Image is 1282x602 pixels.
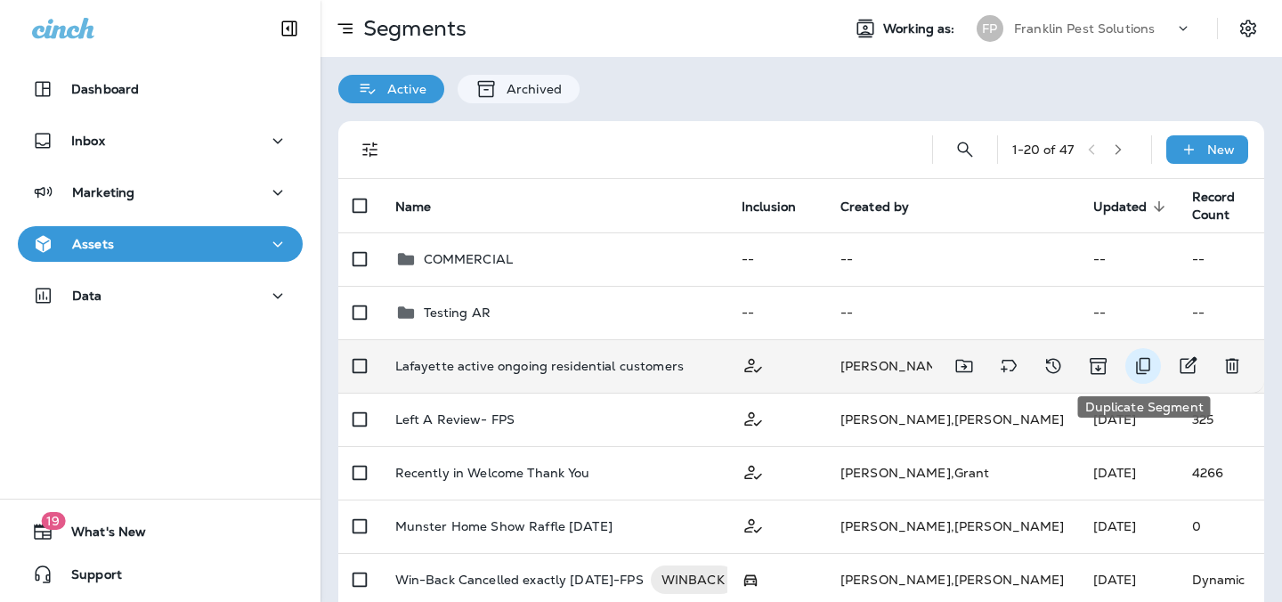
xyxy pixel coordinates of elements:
span: Customer Only [742,517,765,533]
button: Dashboard [18,71,303,107]
td: 4266 [1178,446,1264,500]
td: [DATE] [1079,500,1178,553]
td: [PERSON_NAME] , [PERSON_NAME] [826,339,1079,393]
button: Filters [353,132,388,167]
span: What's New [53,525,146,546]
p: Lafayette active ongoing residential customers [395,359,684,373]
span: WINBACK [651,571,735,589]
td: -- [1079,286,1178,339]
button: Move to folder [946,348,982,384]
p: Win-Back Cancelled exactly [DATE]-FPS [395,565,644,594]
td: -- [727,232,826,286]
button: Delete [1214,348,1250,384]
button: Support [18,557,303,592]
span: Working as: [883,21,959,37]
p: Franklin Pest Solutions [1014,21,1155,36]
button: Archive [1080,348,1116,384]
p: Munster Home Show Raffle [DATE] [395,519,613,533]
p: Dashboard [71,82,139,96]
td: 0 [1178,500,1264,553]
span: Possession [742,571,759,587]
div: WINBACK [651,565,735,594]
td: -- [727,286,826,339]
p: Recently in Welcome Thank You [395,466,590,480]
td: [PERSON_NAME] , [PERSON_NAME] [826,500,1079,553]
td: [DATE] [1079,393,1178,446]
button: Inbox [18,123,303,159]
span: Customer Only [742,356,765,372]
p: Segments [356,15,467,42]
p: Left A Review- FPS [395,412,515,427]
td: -- [826,232,1079,286]
button: Duplicate Segment [1125,348,1161,384]
button: Search Segments [947,132,983,167]
p: New [1207,142,1235,157]
td: -- [1079,232,1178,286]
span: Updated [1093,199,1171,215]
span: Created by [840,199,932,215]
span: Created by [840,199,909,215]
span: Record Count [1192,189,1236,223]
button: Add tags [991,348,1026,384]
button: Assets [18,226,303,262]
button: Marketing [18,175,303,210]
span: Customer Only [742,410,765,426]
span: Customer Only [742,463,765,479]
div: 1 - 20 of 47 [1012,142,1074,157]
span: Name [395,199,432,215]
span: Updated [1093,199,1148,215]
td: -- [1178,232,1264,286]
p: Inbox [71,134,105,148]
td: 325 [1178,393,1264,446]
p: Marketing [72,185,134,199]
div: Duplicate Segment [1078,396,1211,418]
td: -- [1178,286,1264,339]
p: COMMERCIAL [424,252,513,266]
span: Name [395,199,455,215]
button: View Changelog [1035,348,1071,384]
td: [DATE] [1079,446,1178,500]
span: Inclusion [742,199,819,215]
span: Support [53,567,122,589]
p: Data [72,289,102,303]
button: Settings [1232,12,1264,45]
button: Collapse Sidebar [264,11,314,46]
button: Edit [1170,348,1205,384]
button: Data [18,278,303,313]
p: Testing AR [424,305,491,320]
button: 19What's New [18,514,303,549]
p: Archived [498,82,562,96]
p: Assets [72,237,114,251]
td: [PERSON_NAME] , [PERSON_NAME] [826,393,1079,446]
span: 19 [41,512,65,530]
span: Inclusion [742,199,796,215]
div: FP [977,15,1003,42]
td: [PERSON_NAME] , Grant [826,446,1079,500]
td: -- [826,286,1079,339]
p: Active [378,82,426,96]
